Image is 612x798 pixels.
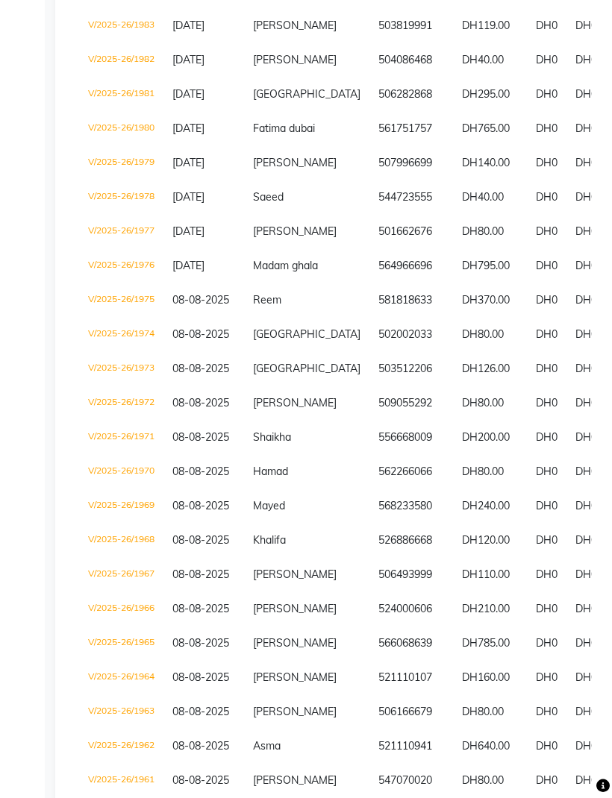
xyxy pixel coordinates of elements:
[369,9,453,43] td: 503819991
[172,533,229,547] span: 08-08-2025
[172,327,229,341] span: 08-08-2025
[566,9,606,43] td: DH0
[369,43,453,78] td: 504086468
[566,43,606,78] td: DH0
[527,146,566,180] td: DH0
[453,318,527,352] td: DH80.00
[566,626,606,661] td: DH0
[253,739,281,753] span: Asma
[527,283,566,318] td: DH0
[253,533,286,547] span: Khalifa
[253,362,360,375] span: [GEOGRAPHIC_DATA]
[79,661,163,695] td: V/2025-26/1964
[527,249,566,283] td: DH0
[79,386,163,421] td: V/2025-26/1972
[369,626,453,661] td: 566068639
[79,283,163,318] td: V/2025-26/1975
[79,455,163,489] td: V/2025-26/1970
[253,396,337,409] span: [PERSON_NAME]
[79,592,163,626] td: V/2025-26/1966
[253,156,337,169] span: [PERSON_NAME]
[172,224,204,238] span: [DATE]
[79,626,163,661] td: V/2025-26/1965
[172,602,229,615] span: 08-08-2025
[527,78,566,112] td: DH0
[253,670,337,684] span: [PERSON_NAME]
[527,592,566,626] td: DH0
[369,764,453,798] td: 547070020
[253,568,337,581] span: [PERSON_NAME]
[172,465,229,478] span: 08-08-2025
[172,636,229,650] span: 08-08-2025
[369,146,453,180] td: 507996699
[527,729,566,764] td: DH0
[369,524,453,558] td: 526886668
[172,122,204,135] span: [DATE]
[566,78,606,112] td: DH0
[453,146,527,180] td: DH140.00
[453,421,527,455] td: DH200.00
[566,146,606,180] td: DH0
[527,180,566,215] td: DH0
[172,87,204,101] span: [DATE]
[527,558,566,592] td: DH0
[369,489,453,524] td: 568233580
[253,122,315,135] span: Fatima dubai
[369,249,453,283] td: 564966696
[253,430,291,444] span: Shaikha
[369,180,453,215] td: 544723555
[253,190,284,204] span: Saeed
[79,764,163,798] td: V/2025-26/1961
[253,293,281,307] span: Reem
[172,53,204,66] span: [DATE]
[527,455,566,489] td: DH0
[453,112,527,146] td: DH765.00
[172,259,204,272] span: [DATE]
[172,739,229,753] span: 08-08-2025
[253,636,337,650] span: [PERSON_NAME]
[566,764,606,798] td: DH0
[527,112,566,146] td: DH0
[566,421,606,455] td: DH0
[79,78,163,112] td: V/2025-26/1981
[369,283,453,318] td: 581818633
[79,9,163,43] td: V/2025-26/1983
[369,215,453,249] td: 501662676
[79,112,163,146] td: V/2025-26/1980
[172,568,229,581] span: 08-08-2025
[369,318,453,352] td: 502002033
[369,558,453,592] td: 506493999
[369,421,453,455] td: 556668009
[453,283,527,318] td: DH370.00
[453,764,527,798] td: DH80.00
[566,455,606,489] td: DH0
[527,386,566,421] td: DH0
[453,489,527,524] td: DH240.00
[172,705,229,718] span: 08-08-2025
[566,352,606,386] td: DH0
[172,396,229,409] span: 08-08-2025
[369,592,453,626] td: 524000606
[527,318,566,352] td: DH0
[527,43,566,78] td: DH0
[79,249,163,283] td: V/2025-26/1976
[566,249,606,283] td: DH0
[453,9,527,43] td: DH119.00
[566,524,606,558] td: DH0
[566,215,606,249] td: DH0
[566,112,606,146] td: DH0
[566,283,606,318] td: DH0
[79,318,163,352] td: V/2025-26/1974
[253,259,318,272] span: Madam ghala
[527,695,566,729] td: DH0
[453,455,527,489] td: DH80.00
[79,695,163,729] td: V/2025-26/1963
[79,352,163,386] td: V/2025-26/1973
[79,558,163,592] td: V/2025-26/1967
[79,489,163,524] td: V/2025-26/1969
[253,87,360,101] span: [GEOGRAPHIC_DATA]
[369,352,453,386] td: 503512206
[253,499,285,512] span: Mayed
[172,293,229,307] span: 08-08-2025
[172,430,229,444] span: 08-08-2025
